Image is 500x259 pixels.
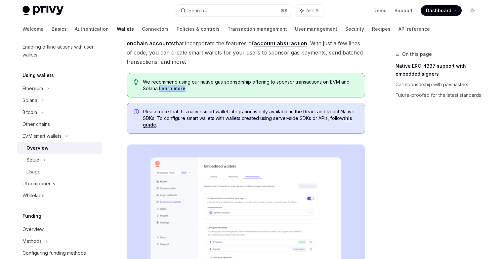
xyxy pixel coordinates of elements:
[395,7,413,14] a: Support
[17,190,102,202] a: Whitelabel
[22,249,86,257] div: Configuring funding methods
[143,108,358,128] span: Please note that this native smart wallet integration is only available in the React and React Na...
[372,21,391,37] a: Recipes
[17,166,102,178] a: Usage
[22,85,43,92] div: Ethereum
[22,108,37,116] div: Bitcoin
[396,90,483,100] a: Future-proofed for the latest standards
[398,21,430,37] a: API reference
[373,7,387,14] a: Demo
[22,180,55,188] div: UI components
[22,96,37,104] div: Solana
[134,79,138,85] svg: Tip
[22,43,98,59] div: Enabling offline actions with user wallets
[26,168,41,176] div: Usage
[22,120,50,128] div: Other chains
[22,237,42,245] div: Methods
[142,21,169,37] a: Connectors
[26,144,49,152] div: Overview
[396,61,483,79] a: Native ERC-4337 support with embedded signers
[117,21,134,37] a: Wallets
[467,5,478,16] button: Toggle dark mode
[295,5,324,17] button: Ask AI
[188,7,207,15] div: Search...
[17,178,102,190] a: UI components
[281,8,288,13] span: ⌘ K
[17,118,102,130] a: Other chains
[26,156,39,164] div: Setup
[306,7,319,14] span: Ask AI
[134,109,140,116] svg: Info
[17,41,102,61] a: Enabling offline actions with user wallets
[22,6,63,15] img: light logo
[127,29,365,66] span: Privy makes it easy to create for your users. Smart wallets are that incorporate the features of ...
[177,21,220,37] a: Policies & controls
[143,79,358,92] span: We recommend using our native gas sponsorship offering to sponsor transactions on EVM and Solana.
[426,7,451,14] span: Dashboard
[228,21,287,37] a: Transaction management
[396,79,483,90] a: Gas sponsorship with paymasters
[75,21,109,37] a: Authentication
[17,142,102,154] a: Overview
[176,5,292,17] button: Search...⌘K
[345,21,364,37] a: Security
[22,21,44,37] a: Welcome
[22,132,62,140] div: EVM smart wallets
[421,5,462,16] a: Dashboard
[295,21,337,37] a: User management
[159,86,186,92] a: Learn more
[22,212,41,220] h5: Funding
[22,192,46,200] div: Whitelabel
[254,40,307,47] a: account abstraction
[52,21,67,37] a: Basics
[402,50,432,58] span: On this page
[22,71,54,79] h5: Using wallets
[22,225,44,233] div: Overview
[17,247,102,259] a: Configuring funding methods
[17,223,102,235] a: Overview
